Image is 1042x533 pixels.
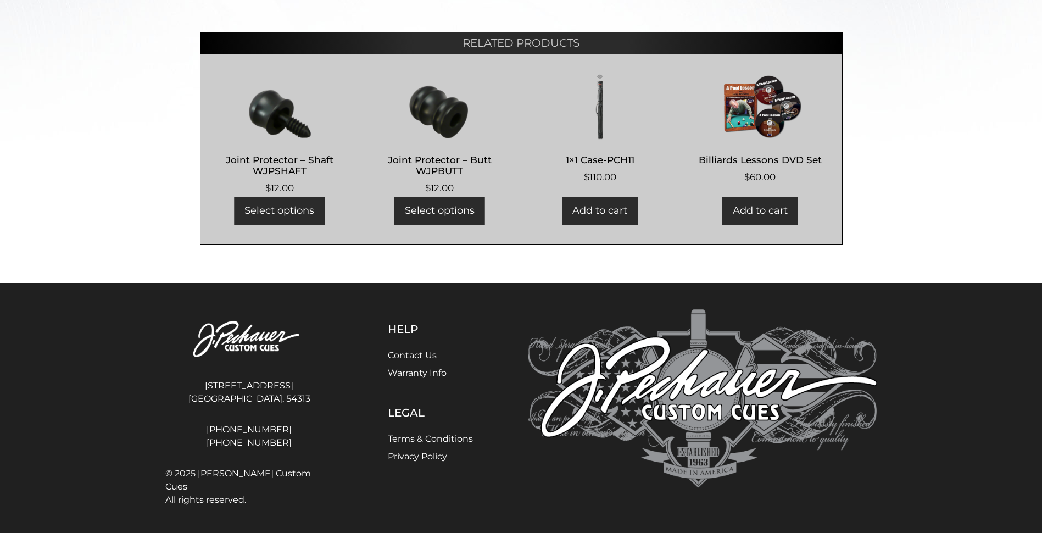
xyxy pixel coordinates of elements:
h2: Joint Protector – Shaft WJPSHAFT [211,149,348,181]
a: Contact Us [388,350,437,360]
img: Pechauer Custom Cues [528,309,877,488]
span: $ [584,171,589,182]
img: Joint Protector - Shaft WJPSHAFT [211,74,348,140]
bdi: 12.00 [265,182,294,193]
a: Billiards Lessons DVD Set $60.00 [692,74,828,184]
bdi: 60.00 [744,171,776,182]
span: © 2025 [PERSON_NAME] Custom Cues All rights reserved. [165,467,333,507]
address: [STREET_ADDRESS] [GEOGRAPHIC_DATA], 54313 [165,375,333,410]
a: Privacy Policy [388,451,447,462]
a: Joint Protector – Shaft WJPSHAFT $12.00 [211,74,348,195]
a: [PHONE_NUMBER] [165,423,333,436]
a: Add to cart: “1x1 Case-PCH11” [562,197,638,225]
a: Add to cart: “Billiards Lessons DVD Set” [722,197,798,225]
h5: Legal [388,406,473,419]
span: $ [744,171,750,182]
h5: Help [388,323,473,336]
a: [PHONE_NUMBER] [165,436,333,449]
a: Joint Protector – Butt WJPBUTT $12.00 [371,74,508,195]
bdi: 12.00 [425,182,454,193]
h2: Billiards Lessons DVD Set [692,149,828,170]
img: 1x1 Case-PCH11 [532,74,668,140]
a: Terms & Conditions [388,434,473,444]
h2: Joint Protector – Butt WJPBUTT [371,149,508,181]
a: Select options for “Joint Protector - Shaft WJPSHAFT” [234,197,325,225]
span: $ [265,182,271,193]
a: 1×1 Case-PCH11 $110.00 [532,74,668,184]
img: Joint Protector - Butt WJPBUTT [371,74,508,140]
h2: Related products [200,32,843,54]
bdi: 110.00 [584,171,616,182]
img: Pechauer Custom Cues [165,309,333,370]
h2: 1×1 Case-PCH11 [532,149,668,170]
a: Warranty Info [388,368,447,378]
a: Select options for “Joint Protector - Butt WJPBUTT” [394,197,485,225]
img: Billiards Lessons DVD Set [692,74,828,140]
span: $ [425,182,431,193]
